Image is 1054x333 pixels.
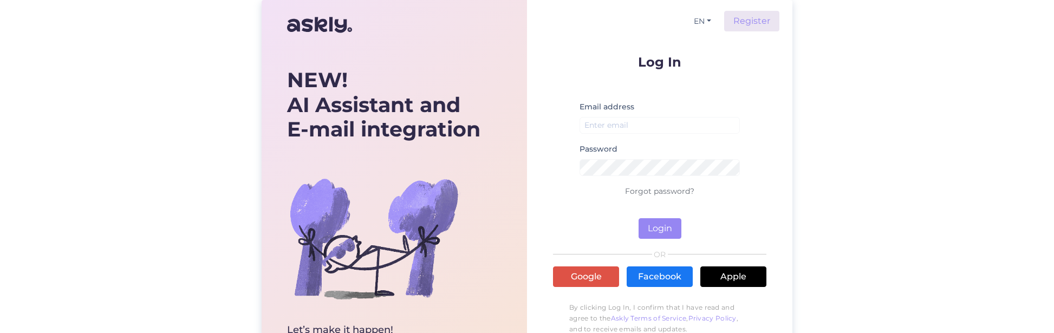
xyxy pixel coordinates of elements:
[580,117,740,134] input: Enter email
[287,68,480,142] div: AI Assistant and E-mail integration
[580,101,634,113] label: Email address
[688,314,737,322] a: Privacy Policy
[553,266,619,287] a: Google
[724,11,779,31] a: Register
[287,67,348,93] b: NEW!
[639,218,681,239] button: Login
[700,266,766,287] a: Apple
[689,14,715,29] button: EN
[652,251,668,258] span: OR
[287,12,352,38] img: Askly
[627,266,693,287] a: Facebook
[553,55,766,69] p: Log In
[287,152,460,325] img: bg-askly
[611,314,687,322] a: Askly Terms of Service
[625,186,694,196] a: Forgot password?
[580,143,617,155] label: Password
